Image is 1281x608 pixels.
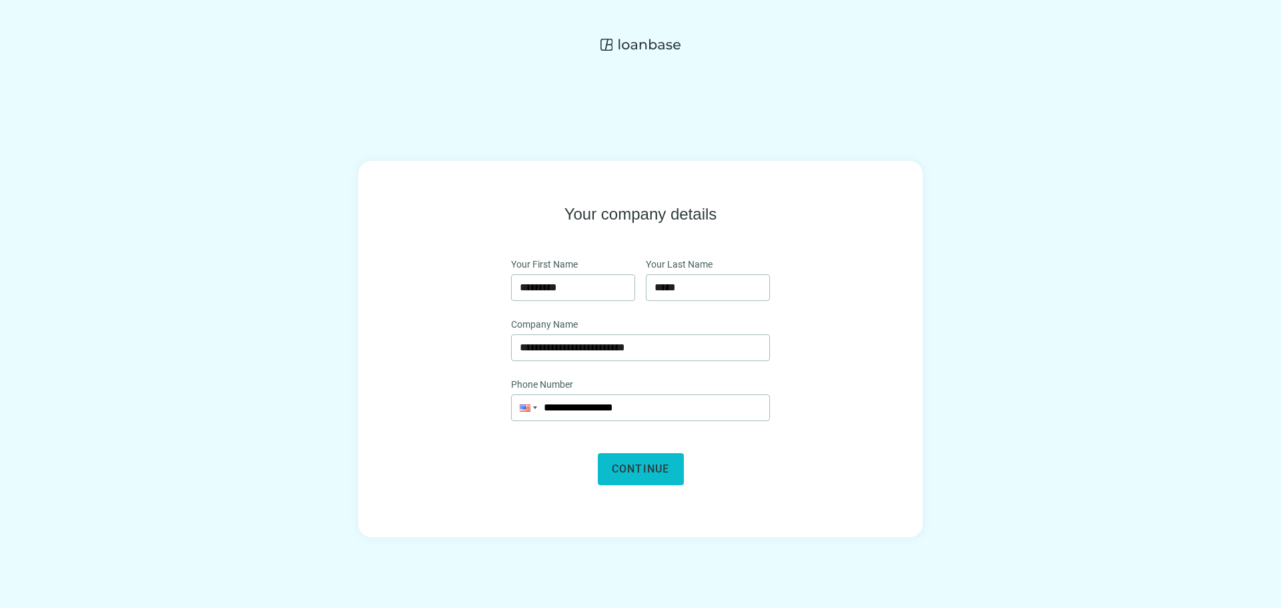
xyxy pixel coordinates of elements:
h1: Your company details [564,204,717,225]
span: Your Last Name [646,257,713,272]
span: Company Name [511,317,578,332]
span: Your First Name [511,257,578,272]
span: Continue [612,463,670,475]
span: Phone Number [511,377,573,392]
div: United States: + 1 [512,395,537,420]
button: Continue [598,453,684,485]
